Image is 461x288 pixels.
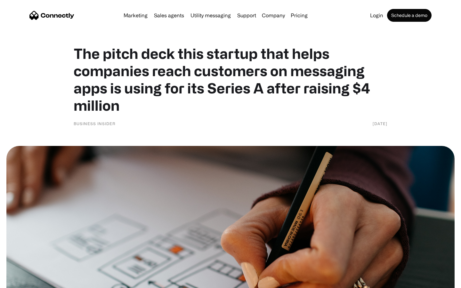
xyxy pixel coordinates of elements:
[29,11,74,20] a: home
[188,13,233,18] a: Utility messaging
[260,11,287,20] div: Company
[151,13,187,18] a: Sales agents
[13,277,38,286] ul: Language list
[121,13,150,18] a: Marketing
[6,277,38,286] aside: Language selected: English
[368,13,386,18] a: Login
[387,9,432,22] a: Schedule a demo
[262,11,285,20] div: Company
[74,120,116,127] div: Business Insider
[373,120,387,127] div: [DATE]
[288,13,310,18] a: Pricing
[235,13,259,18] a: Support
[74,45,387,114] h1: The pitch deck this startup that helps companies reach customers on messaging apps is using for i...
